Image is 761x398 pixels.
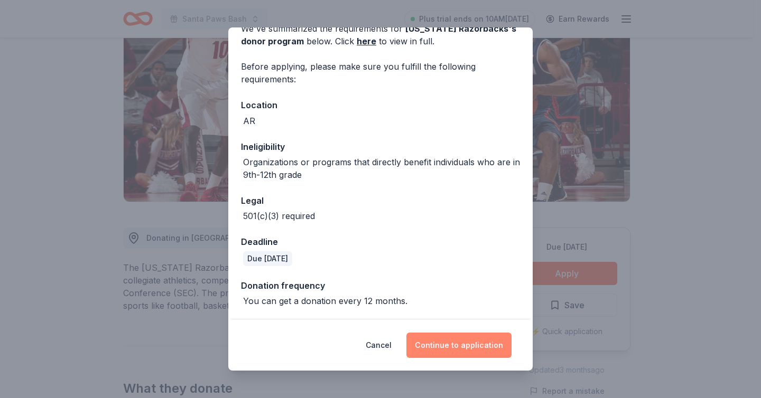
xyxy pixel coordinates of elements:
[243,156,520,181] div: Organizations or programs that directly benefit individuals who are in 9th-12th grade
[241,194,520,207] div: Legal
[241,279,520,292] div: Donation frequency
[406,333,512,358] button: Continue to application
[243,251,292,266] div: Due [DATE]
[241,235,520,249] div: Deadline
[241,140,520,154] div: Ineligibility
[241,98,520,112] div: Location
[241,22,520,48] div: We've summarized the requirements for below. Click to view in full.
[243,210,315,222] div: 501(c)(3) required
[243,115,255,127] div: AR
[243,295,407,307] div: You can get a donation every 12 months.
[357,35,376,48] a: here
[366,333,392,358] button: Cancel
[241,60,520,86] div: Before applying, please make sure you fulfill the following requirements:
